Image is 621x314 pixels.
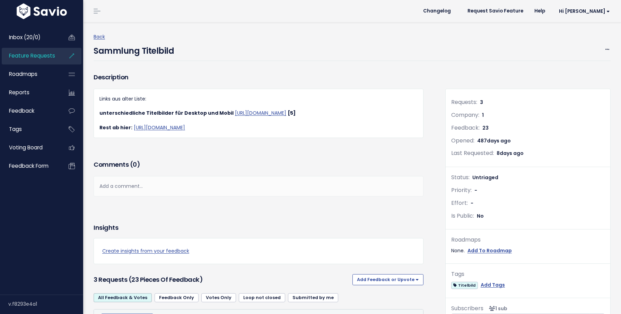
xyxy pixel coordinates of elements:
[2,158,58,174] a: Feedback form
[15,3,69,19] img: logo-white.9d6f32f41409.svg
[9,52,55,59] span: Feature Requests
[2,121,58,137] a: Tags
[9,70,37,78] span: Roadmaps
[451,235,605,245] div: Roadmaps
[288,293,338,302] a: Submitted by me
[134,124,185,131] a: [URL][DOMAIN_NAME]
[2,66,58,82] a: Roadmaps
[451,269,605,279] div: Tags
[94,72,423,82] h3: Description
[451,124,480,132] span: Feedback:
[487,137,511,144] span: days ago
[451,281,478,289] a: Titelbild
[481,281,505,289] a: Add Tags
[9,144,43,151] span: Voting Board
[239,293,285,302] a: Loop not closed
[94,160,423,169] h3: Comments ( )
[451,137,474,145] span: Opened:
[472,174,498,181] span: Untriaged
[102,247,415,255] a: Create insights from your feedback
[9,107,34,114] span: Feedback
[451,186,472,194] span: Priority:
[2,29,58,45] a: Inbox (20/0)
[99,124,132,131] strong: Rest ab hier:
[451,111,479,119] span: Company:
[2,103,58,119] a: Feedback
[9,34,41,41] span: Inbox (20/0)
[500,150,524,157] span: days ago
[559,9,610,14] span: Hi [PERSON_NAME]
[497,150,524,157] span: 8
[480,99,483,106] span: 3
[9,89,29,96] span: Reports
[482,112,484,119] span: 1
[99,95,418,103] p: Links aus alter Liste:
[94,33,105,40] a: Back
[477,137,511,144] span: 487
[235,110,286,116] a: [URL][DOMAIN_NAME]
[8,295,83,313] div: v.f8293e4a1
[2,85,58,101] a: Reports
[94,293,152,302] a: All Feedback & Votes
[201,293,236,302] a: Votes Only
[94,223,118,233] h3: Insights
[451,212,474,220] span: Is Public:
[94,41,174,57] h4: Sammlung Titelbild
[551,6,615,17] a: Hi [PERSON_NAME]
[451,304,483,312] span: Subscribers
[486,305,507,312] span: <p><strong>Subscribers</strong><br><br> - Felix Junk<br> </p>
[471,200,473,207] span: -
[2,48,58,64] a: Feature Requests
[474,187,477,194] span: -
[451,282,478,289] span: Titelbild
[451,98,477,106] span: Requests:
[133,160,137,169] span: 0
[94,176,423,197] div: Add a comment...
[99,110,234,116] strong: unterschiedliche Titelbilder für Desktop und Mobil
[288,110,296,116] strong: [5]
[482,124,489,131] span: 23
[2,140,58,156] a: Voting Board
[155,293,199,302] a: Feedback Only
[94,275,350,285] h3: 3 Requests (23 pieces of Feedback)
[451,149,494,157] span: Last Requested:
[467,246,512,255] a: Add To Roadmap
[451,173,470,181] span: Status:
[352,274,423,285] button: Add Feedback or Upvote
[451,199,468,207] span: Effort:
[451,246,605,255] div: None.
[9,125,22,133] span: Tags
[423,9,451,14] span: Changelog
[462,6,529,16] a: Request Savio Feature
[477,212,484,219] span: No
[9,162,49,169] span: Feedback form
[529,6,551,16] a: Help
